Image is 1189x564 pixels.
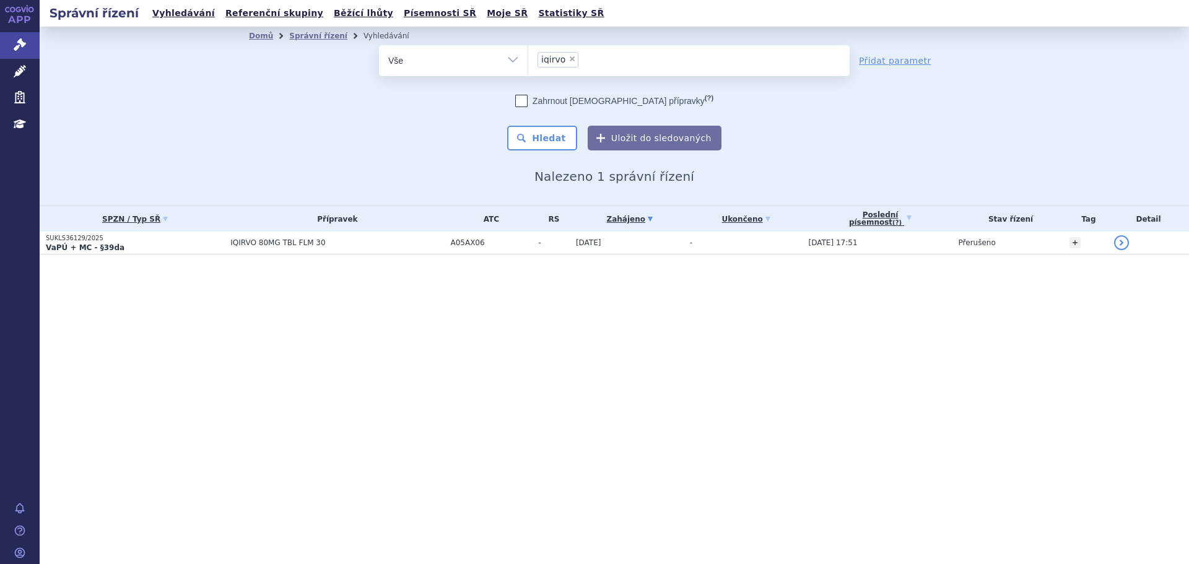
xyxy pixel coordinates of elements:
span: Nalezeno 1 správní řízení [534,169,694,184]
th: RS [532,206,570,232]
a: Písemnosti SŘ [400,5,480,22]
th: Detail [1108,206,1189,232]
a: Referenční skupiny [222,5,327,22]
span: - [538,238,570,247]
th: Stav řízení [952,206,1063,232]
a: Moje SŘ [483,5,531,22]
span: Přerušeno [959,238,996,247]
a: SPZN / Typ SŘ [46,210,224,228]
span: IQIRVO 80MG TBL FLM 30 [230,238,444,247]
p: SUKLS36129/2025 [46,234,224,243]
button: Hledat [507,126,577,150]
span: A05AX06 [450,238,532,247]
a: Zahájeno [576,210,684,228]
a: detail [1114,235,1129,250]
a: Statistiky SŘ [534,5,608,22]
a: Domů [249,32,273,40]
span: iqirvo [541,55,565,64]
button: Uložit do sledovaných [588,126,721,150]
span: [DATE] 17:51 [809,238,858,247]
abbr: (?) [892,219,902,227]
h2: Správní řízení [40,4,149,22]
a: Přidat parametr [859,54,931,67]
li: Vyhledávání [364,27,425,45]
a: Správní řízení [289,32,347,40]
th: Přípravek [224,206,444,232]
abbr: (?) [705,94,713,102]
input: iqirvo [582,51,589,67]
span: - [690,238,692,247]
a: + [1069,237,1081,248]
span: [DATE] [576,238,601,247]
a: Vyhledávání [149,5,219,22]
a: Ukončeno [690,210,803,228]
span: × [568,55,576,63]
a: Běžící lhůty [330,5,397,22]
th: Tag [1063,206,1108,232]
strong: VaPÚ + MC - §39da [46,243,124,252]
a: Poslednípísemnost(?) [809,206,952,232]
label: Zahrnout [DEMOGRAPHIC_DATA] přípravky [515,95,713,107]
th: ATC [444,206,532,232]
